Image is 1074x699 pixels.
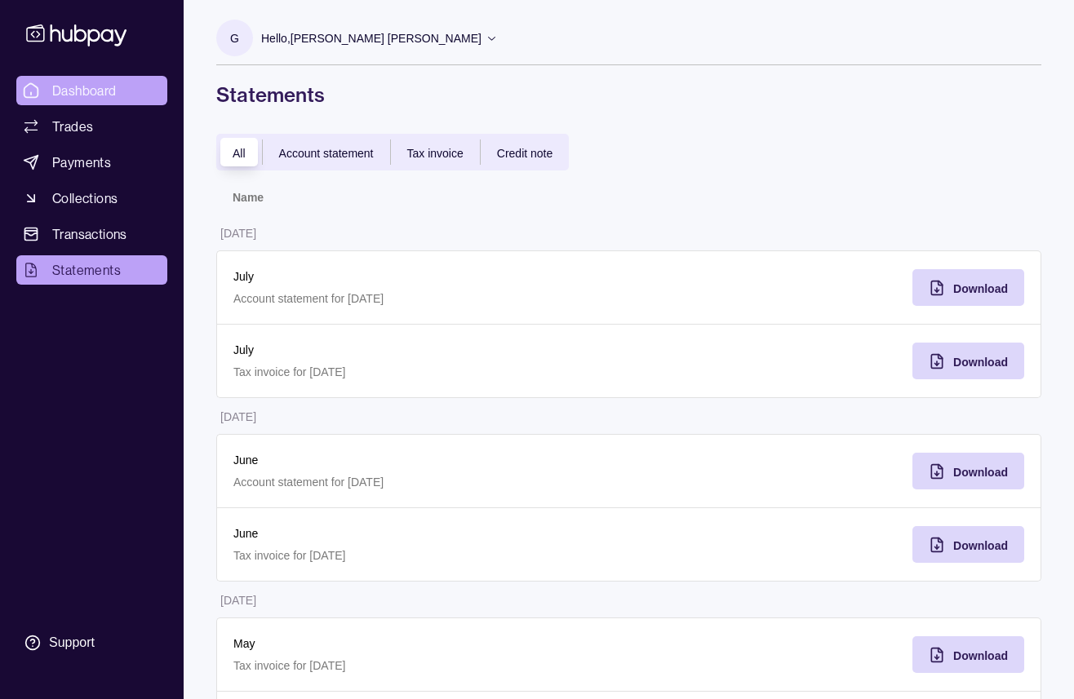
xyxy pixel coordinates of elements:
[52,260,121,280] span: Statements
[912,269,1024,306] button: Download
[16,219,167,249] a: Transactions
[220,410,256,423] p: [DATE]
[16,184,167,213] a: Collections
[233,473,613,491] p: Account statement for [DATE]
[233,635,613,653] p: May
[16,148,167,177] a: Payments
[233,363,613,381] p: Tax invoice for [DATE]
[220,594,256,607] p: [DATE]
[233,657,613,675] p: Tax invoice for [DATE]
[49,634,95,652] div: Support
[233,451,613,469] p: June
[233,268,613,285] p: July
[953,356,1008,369] span: Download
[230,29,239,47] p: G
[52,81,117,100] span: Dashboard
[52,188,118,208] span: Collections
[407,147,464,160] span: Tax invoice
[16,76,167,105] a: Dashboard
[912,453,1024,489] button: Download
[220,227,256,240] p: [DATE]
[912,526,1024,563] button: Download
[233,341,613,359] p: July
[16,626,167,660] a: Support
[233,546,613,564] p: Tax invoice for [DATE]
[261,29,482,47] p: Hello, [PERSON_NAME] [PERSON_NAME]
[279,147,374,160] span: Account statement
[216,82,1041,108] h1: Statements
[953,539,1008,552] span: Download
[52,117,93,136] span: Trades
[953,282,1008,295] span: Download
[52,153,111,172] span: Payments
[912,636,1024,673] button: Download
[16,112,167,141] a: Trades
[233,191,264,204] p: Name
[953,466,1008,479] span: Download
[52,224,127,244] span: Transactions
[233,147,246,160] span: All
[912,343,1024,379] button: Download
[233,524,613,542] p: June
[497,147,553,160] span: Credit note
[16,255,167,285] a: Statements
[216,134,569,170] div: documentTypes
[953,649,1008,662] span: Download
[233,290,613,307] p: Account statement for [DATE]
